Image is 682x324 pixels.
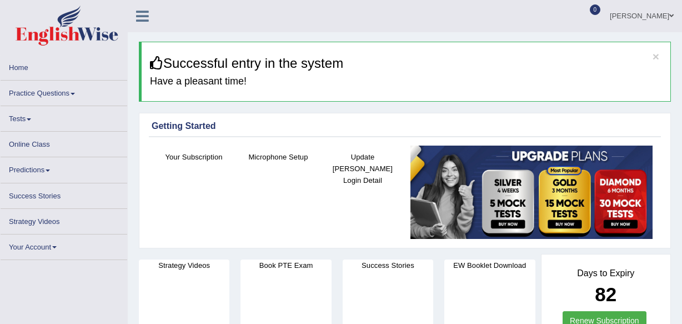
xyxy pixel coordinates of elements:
h4: Days to Expiry [554,268,659,278]
img: small5.jpg [410,146,653,240]
h4: EW Booklet Download [444,260,535,271]
h4: Your Subscription [157,151,230,163]
a: Success Stories [1,183,127,205]
h4: Strategy Videos [139,260,229,271]
a: Your Account [1,235,127,256]
a: Predictions [1,157,127,179]
span: 0 [590,4,601,15]
h3: Successful entry in the system [150,56,662,71]
a: Home [1,55,127,77]
h4: Have a pleasant time! [150,76,662,87]
button: × [653,51,659,62]
b: 82 [595,283,616,305]
a: Tests [1,106,127,128]
h4: Success Stories [343,260,433,271]
h4: Update [PERSON_NAME] Login Detail [326,151,399,186]
a: Strategy Videos [1,209,127,231]
h4: Microphone Setup [242,151,315,163]
a: Practice Questions [1,81,127,102]
div: Getting Started [152,119,658,133]
a: Online Class [1,132,127,153]
h4: Book PTE Exam [240,260,331,271]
